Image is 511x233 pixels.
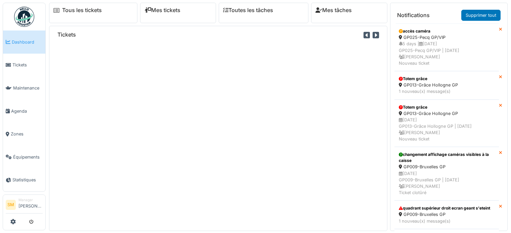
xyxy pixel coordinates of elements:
li: SM [6,200,16,210]
a: Mes tâches [315,7,352,13]
span: Tickets [12,62,43,68]
span: Agenda [11,108,43,114]
a: changement affichage caméras visibles à la caisse GP009-Bruxelles GP [DATE]GP009-Bruxelles GP | [... [394,147,499,200]
a: Totem grâce GP013-Grâce Hollogne GP 1 nouveau(x) message(s) [394,71,499,99]
span: Dashboard [12,39,43,45]
a: Mes tickets [144,7,180,13]
a: SM Manager[PERSON_NAME] [6,197,43,214]
span: Maintenance [13,85,43,91]
a: accès caméra GP025-Pecq GP/VIP 5 days |[DATE]GP025-Pecq GP/VIP | [DATE] [PERSON_NAME]Nouveau ticket [394,23,499,71]
div: Manager [18,197,43,202]
div: [DATE] GP013-Grâce Hollogne GP | [DATE] [PERSON_NAME] Nouveau ticket [399,117,495,142]
div: [DATE] GP009-Bruxelles GP | [DATE] [PERSON_NAME] Ticket clotûré [399,170,495,196]
a: Tous les tickets [62,7,102,13]
div: changement affichage caméras visibles à la caisse [399,152,495,164]
a: Supprimer tout [461,10,501,21]
div: accès caméra [399,28,495,34]
div: GP009-Bruxelles GP [399,164,495,170]
a: Tickets [3,54,45,77]
div: GP025-Pecq GP/VIP [399,34,495,41]
div: GP013-Grâce Hollogne GP [399,110,495,117]
h6: Tickets [57,32,76,38]
div: GP009-Bruxelles GP [399,211,495,218]
span: Équipements [13,154,43,160]
a: Maintenance [3,76,45,100]
a: Dashboard [3,31,45,54]
a: quadrant supérieur droit ecran geant s'eteint GP009-Bruxelles GP 1 nouveau(x) message(s) [394,200,499,229]
div: 1 nouveau(x) message(s) [399,88,495,95]
a: Statistiques [3,169,45,192]
a: Agenda [3,100,45,123]
a: Toutes les tâches [223,7,273,13]
span: Zones [11,131,43,137]
div: 5 days | [DATE] GP025-Pecq GP/VIP | [DATE] [PERSON_NAME] Nouveau ticket [399,41,495,66]
div: 1 nouveau(x) message(s) [399,218,495,224]
h6: Notifications [397,12,430,18]
div: Totem grâce [399,76,495,82]
a: Totem grâce GP013-Grâce Hollogne GP [DATE]GP013-Grâce Hollogne GP | [DATE] [PERSON_NAME]Nouveau t... [394,100,499,147]
img: Badge_color-CXgf-gQk.svg [14,7,34,27]
div: Totem grâce [399,104,495,110]
li: [PERSON_NAME] [18,197,43,212]
div: GP013-Grâce Hollogne GP [399,82,495,88]
a: Équipements [3,145,45,169]
span: Statistiques [12,177,43,183]
div: quadrant supérieur droit ecran geant s'eteint [399,205,495,211]
a: Zones [3,122,45,145]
